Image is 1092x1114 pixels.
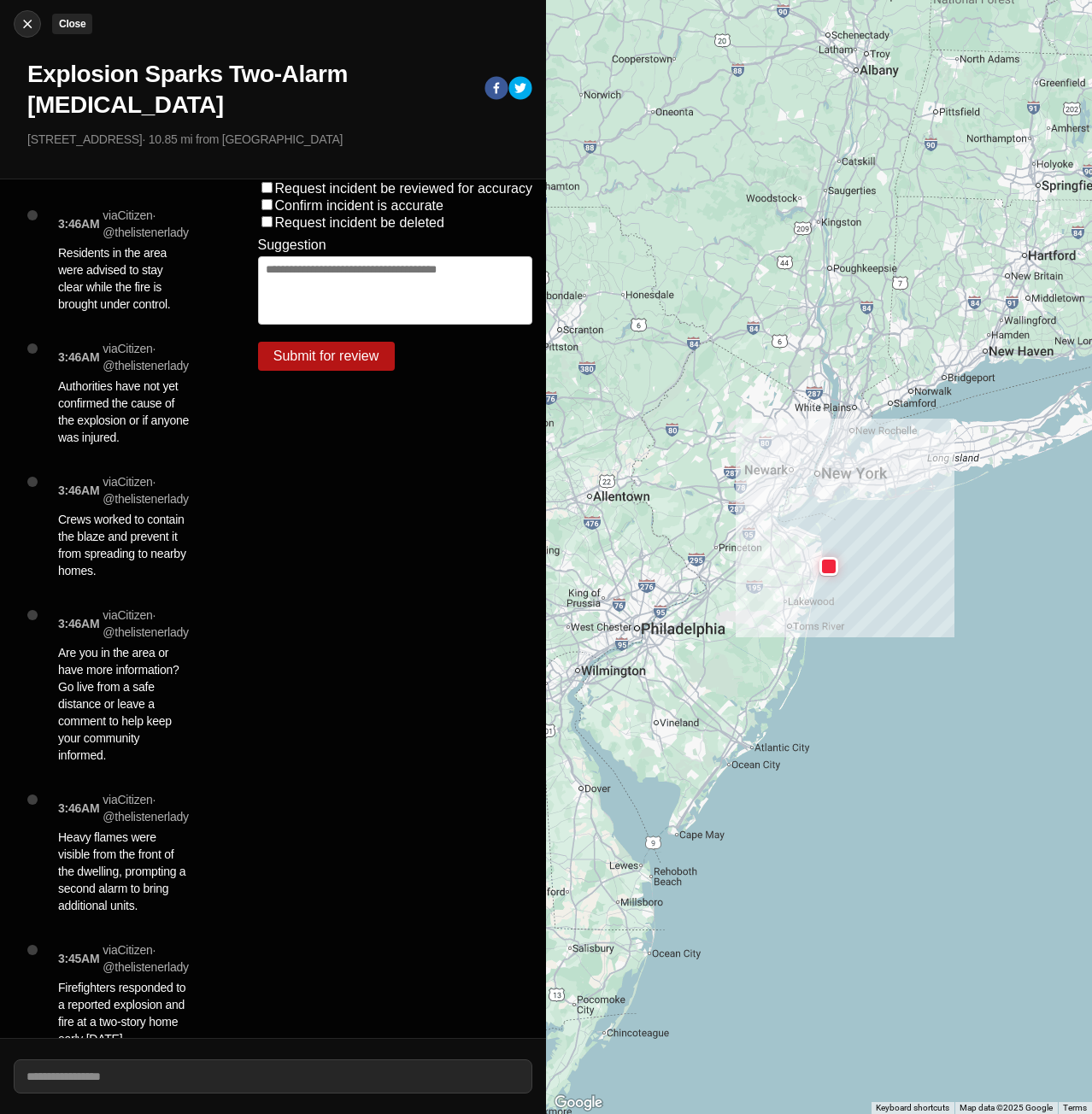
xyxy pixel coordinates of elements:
label: Confirm incident is accurate [275,198,443,213]
p: Residents in the area were advised to stay clear while the fire is brought under control. [58,244,190,313]
p: Firefighters responded to a reported explosion and fire at a two-story home early [DATE]. [58,979,190,1047]
p: 3:46AM [58,482,99,499]
p: 3:46AM [58,349,99,366]
label: Request incident be deleted [275,215,444,230]
p: 3:46AM [58,215,99,232]
p: via Citizen · @ thelistenerlady [103,340,189,374]
p: Heavy flames were visible from the front of the dwelling, prompting a second alarm to bring addit... [58,829,190,914]
small: Close [59,18,85,30]
button: twitter [508,76,532,103]
label: Suggestion [258,237,326,253]
h1: Explosion Sparks Two-Alarm [MEDICAL_DATA] [27,59,471,120]
p: Are you in the area or have more information? Go live from a safe distance or leave a comment to ... [58,644,190,764]
p: Authorities have not yet confirmed the cause of the explosion or if anyone was injured. [58,378,190,446]
p: via Citizen · @ thelistenerlady [103,607,189,641]
label: Request incident be reviewed for accuracy [275,181,533,196]
p: via Citizen · @ thelistenerlady [103,207,189,241]
p: 3:46AM [58,615,99,632]
p: via Citizen · @ thelistenerlady [103,791,189,825]
button: Keyboard shortcuts [876,1102,949,1114]
a: Open this area in Google Maps (opens a new window) [550,1092,607,1114]
p: Crews worked to contain the blaze and prevent it from spreading to nearby homes. [58,511,190,579]
button: cancelClose [14,10,41,38]
a: Terms [1063,1103,1087,1112]
p: via Citizen · @ thelistenerlady [103,473,189,507]
span: Map data ©2025 Google [960,1103,1053,1112]
button: facebook [484,76,508,103]
button: Submit for review [258,342,395,371]
p: 3:46AM [58,800,99,817]
p: 3:45AM [58,950,99,967]
p: via Citizen · @ thelistenerlady [103,941,189,976]
img: Google [550,1092,607,1114]
img: cancel [19,15,36,32]
p: [STREET_ADDRESS] · 10.85 mi from [GEOGRAPHIC_DATA] [27,131,532,148]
